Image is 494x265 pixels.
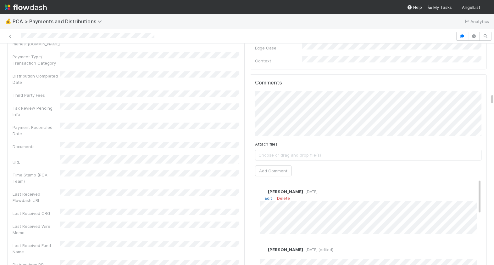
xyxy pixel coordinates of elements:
[13,242,60,255] div: Last Received Fund Name
[427,4,452,10] a: My Tasks
[265,196,272,201] a: Edit
[5,19,11,24] span: 💰
[13,73,60,85] div: Distribution Completed Date
[268,247,303,252] span: [PERSON_NAME]
[260,246,266,253] img: avatar_87e1a465-5456-4979-8ac4-f0cdb5bbfe2d.png
[13,223,60,236] div: Last Received Wire Memo
[303,247,333,252] span: [DATE] (edited)
[13,92,60,98] div: Third Party Fees
[13,172,60,184] div: Time Stamp (PCA Team)
[13,54,60,66] div: Payment Type/ Transaction Category
[303,189,318,194] span: [DATE]
[255,150,481,160] span: Choose or drag and drop file(s)
[277,196,290,201] a: Delete
[260,189,266,195] img: avatar_87e1a465-5456-4979-8ac4-f0cdb5bbfe2d.png
[255,45,302,51] div: Edge Case
[13,18,105,25] span: PCA > Payments and Distributions
[5,2,47,13] img: logo-inverted-e16ddd16eac7371096b0.svg
[268,189,303,194] span: [PERSON_NAME]
[255,165,291,176] button: Add Comment
[483,4,489,11] img: avatar_87e1a465-5456-4979-8ac4-f0cdb5bbfe2d.png
[13,191,60,204] div: Last Received Flowdash URL
[13,143,60,150] div: Documents
[13,210,60,216] div: Last Received ORG
[13,124,60,137] div: Payment Reconciled Date
[255,141,279,147] label: Attach files:
[255,58,302,64] div: Context
[462,5,480,10] span: AngelList
[464,18,489,25] a: Analytics
[13,159,60,165] div: URL
[255,80,482,86] h5: Comments
[13,105,60,118] div: Tax Review Pending Info
[407,4,422,10] div: Help
[427,5,452,10] span: My Tasks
